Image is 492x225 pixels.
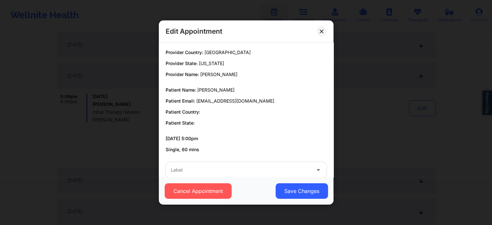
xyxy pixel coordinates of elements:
p: Patient Email: [166,98,327,104]
p: Patient Name: [166,87,327,93]
button: Cancel Appointment [164,183,231,199]
h2: Edit Appointment [166,27,222,36]
span: [GEOGRAPHIC_DATA] [204,50,251,55]
p: Provider Name: [166,71,327,78]
span: [US_STATE] [199,61,224,66]
button: Save Changes [275,183,328,199]
p: Patient Country: [166,109,327,115]
span: [PERSON_NAME] [197,87,235,93]
span: [EMAIL_ADDRESS][DOMAIN_NAME] [196,98,274,104]
span: [PERSON_NAME] [200,72,237,77]
p: Single, 60 mins [166,146,327,153]
p: Patient State: [166,120,327,126]
p: [DATE] 5:00pm [166,135,327,142]
p: Provider State: [166,60,327,67]
p: Provider Country: [166,49,327,56]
